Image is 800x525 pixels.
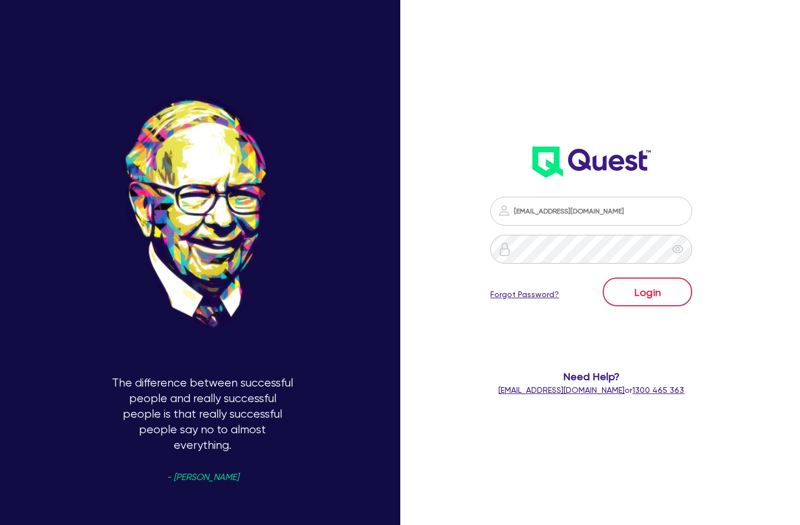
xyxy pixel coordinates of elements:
[498,385,625,395] a: [EMAIL_ADDRESS][DOMAIN_NAME]
[498,385,684,395] span: or
[603,277,692,306] button: Login
[490,197,692,226] input: Email address
[490,288,559,301] a: Forgot Password?
[490,369,693,384] span: Need Help?
[532,147,651,178] img: wH2k97JdezQIQAAAABJRU5ErkJggg==
[167,473,239,482] span: - [PERSON_NAME]
[672,243,683,255] span: eye
[632,385,684,395] tcxspan: Call 1300 465 363 via 3CX
[498,242,512,256] img: icon-password
[497,204,511,217] img: icon-password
